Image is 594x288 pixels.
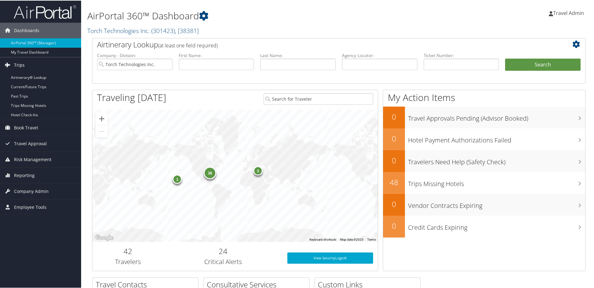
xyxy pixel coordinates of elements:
[175,26,199,34] span: , [ 38381 ]
[383,111,405,122] h2: 0
[168,257,278,266] h3: Critical Alerts
[14,167,35,183] span: Reporting
[383,193,585,215] a: 0Vendor Contracts Expiring
[424,52,499,58] label: Ticket Number:
[383,150,585,171] a: 0Travelers Need Help (Safety Check)
[383,155,405,165] h2: 0
[260,52,336,58] label: Last Name:
[97,90,166,103] h1: Traveling [DATE]
[408,198,585,209] h3: Vendor Contracts Expiring
[14,4,76,19] img: airportal-logo.png
[309,237,336,241] button: Keyboard shortcuts
[408,110,585,122] h3: Travel Approvals Pending (Advisor Booked)
[367,237,376,241] a: Terms (opens in new tab)
[14,119,38,135] span: Book Travel
[97,39,539,49] h2: Airtinerary Lookup
[14,151,51,167] span: Risk Management
[14,183,49,199] span: Company Admin
[94,233,114,241] a: Open this area in Google Maps (opens a new window)
[383,215,585,237] a: 0Credit Cards Expiring
[549,3,590,22] a: Travel Admin
[383,171,585,193] a: 48Trips Missing Hotels
[94,233,114,241] img: Google
[158,41,218,48] span: (at least one field required)
[97,257,159,266] h3: Travelers
[87,9,423,22] h1: AirPortal 360™ Dashboard
[87,26,199,34] a: Torch Technologies Inc.
[14,135,47,151] span: Travel Approval
[408,132,585,144] h3: Hotel Payment Authorizations Failed
[179,52,254,58] label: First Name:
[173,174,182,183] div: 1
[383,90,585,103] h1: My Action Items
[383,198,405,209] h2: 0
[95,112,108,124] button: Zoom in
[383,128,585,150] a: 0Hotel Payment Authorizations Failed
[264,93,373,104] input: Search for Traveler
[383,133,405,143] h2: 0
[383,176,405,187] h2: 48
[340,237,363,241] span: Map data ©2025
[168,245,278,256] h2: 24
[408,176,585,188] h3: Trips Missing Hotels
[97,245,159,256] h2: 42
[383,106,585,128] a: 0Travel Approvals Pending (Advisor Booked)
[14,22,39,38] span: Dashboards
[505,58,581,70] button: Search
[151,26,175,34] span: ( 301423 )
[14,57,25,72] span: Trips
[95,125,108,137] button: Zoom out
[97,52,173,58] label: Company - Division:
[383,220,405,231] h2: 0
[204,166,216,179] div: 38
[287,252,373,263] a: View SecurityLogic®
[342,52,417,58] label: Agency Locator:
[253,165,263,175] div: 3
[14,199,46,214] span: Employee Tools
[408,219,585,231] h3: Credit Cards Expiring
[553,9,584,16] span: Travel Admin
[408,154,585,166] h3: Travelers Need Help (Safety Check)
